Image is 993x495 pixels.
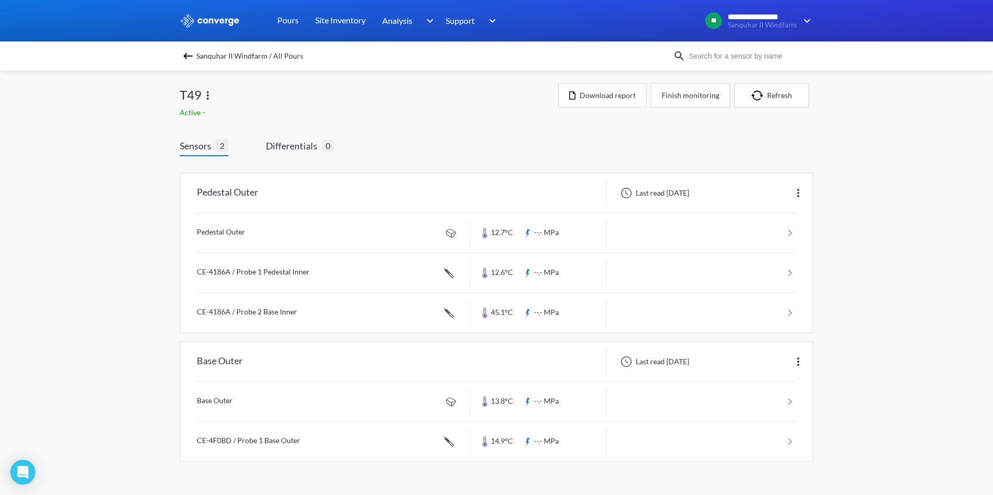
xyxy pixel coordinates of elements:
[182,50,194,62] img: backspace.svg
[216,139,229,152] span: 2
[446,14,475,27] span: Support
[180,85,202,105] span: T49
[197,348,243,375] div: Base Outer
[673,50,686,62] img: icon-search.svg
[615,187,692,199] div: Last read [DATE]
[728,21,797,29] span: Sanquhar II Windfarm
[321,139,334,152] span: 0
[752,90,767,101] img: icon-refresh.svg
[686,50,811,62] input: Search for a sensor by name
[420,15,436,27] img: downArrow.svg
[266,139,321,153] span: Differentials
[180,14,240,27] img: logo_ewhite.svg
[797,15,813,27] img: downArrow.svg
[202,89,214,102] img: more.svg
[382,14,412,27] span: Analysis
[615,355,692,368] div: Last read [DATE]
[569,91,575,100] img: icon-file.svg
[197,180,258,207] div: Pedestal Outer
[180,139,216,153] span: Sensors
[180,108,203,117] span: Active
[203,108,207,117] span: -
[651,83,730,108] button: Finish monitoring
[734,83,809,108] button: Refresh
[792,187,804,199] img: more.svg
[482,15,499,27] img: downArrow.svg
[196,49,303,63] span: Sanquhar II Windfarm / All Pours
[792,355,804,368] img: more.svg
[558,83,647,108] button: Download report
[10,460,35,485] div: Open Intercom Messenger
